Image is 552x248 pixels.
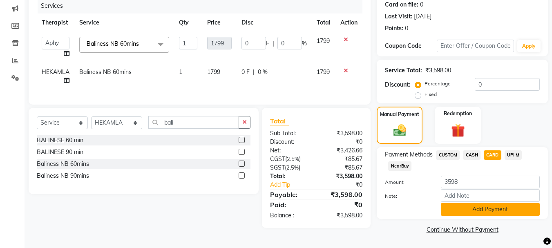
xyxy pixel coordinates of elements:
[405,24,408,33] div: 0
[385,80,410,89] div: Discount:
[87,40,139,47] span: Baliness NB 60mins
[258,68,268,76] span: 0 %
[241,68,250,76] span: 0 F
[270,117,289,125] span: Total
[316,211,369,220] div: ₹3,598.00
[286,164,299,171] span: 2.5%
[441,203,540,216] button: Add Payment
[385,42,436,50] div: Coupon Code
[273,39,274,48] span: |
[74,13,174,32] th: Service
[266,39,269,48] span: F
[270,155,285,163] span: CGST
[79,68,132,76] span: Baliness NB 60mins
[316,172,369,181] div: ₹3,598.00
[517,40,541,52] button: Apply
[270,164,285,171] span: SGST
[414,12,431,21] div: [DATE]
[37,13,74,32] th: Therapist
[317,37,330,45] span: 1799
[139,40,143,47] a: x
[37,172,89,180] div: Baliness NB 90mins
[264,163,316,172] div: ( )
[264,146,316,155] div: Net:
[385,150,433,159] span: Payment Methods
[302,39,307,48] span: %
[264,172,316,181] div: Total:
[379,192,434,200] label: Note:
[420,0,423,9] div: 0
[335,13,362,32] th: Action
[316,200,369,210] div: ₹0
[237,13,312,32] th: Disc
[316,129,369,138] div: ₹3,598.00
[441,189,540,202] input: Add Note
[385,24,403,33] div: Points:
[37,160,89,168] div: Baliness NB 60mins
[174,13,202,32] th: Qty
[463,150,480,160] span: CASH
[287,156,299,162] span: 2.5%
[253,68,255,76] span: |
[316,155,369,163] div: ₹85.67
[264,181,325,189] a: Add Tip
[444,110,472,117] label: Redemption
[202,13,237,32] th: Price
[316,138,369,146] div: ₹0
[425,66,451,75] div: ₹3,598.00
[264,129,316,138] div: Sub Total:
[378,226,546,234] a: Continue Without Payment
[505,150,522,160] span: UPI M
[447,122,469,139] img: _gift.svg
[179,68,182,76] span: 1
[316,146,369,155] div: ₹3,426.66
[37,148,83,156] div: BALINESE 90 min
[37,136,83,145] div: BALINESE 60 min
[207,68,220,76] span: 1799
[42,68,69,76] span: HEKAMLA
[312,13,335,32] th: Total
[317,68,330,76] span: 1799
[325,181,369,189] div: ₹0
[437,40,514,52] input: Enter Offer / Coupon Code
[379,179,434,186] label: Amount:
[264,200,316,210] div: Paid:
[425,80,451,87] label: Percentage
[441,176,540,188] input: Amount
[264,138,316,146] div: Discount:
[484,150,501,160] span: CARD
[264,155,316,163] div: ( )
[385,12,412,21] div: Last Visit:
[148,116,239,129] input: Search or Scan
[385,0,418,9] div: Card on file:
[388,161,411,171] span: NearBuy
[316,190,369,199] div: ₹3,598.00
[436,150,460,160] span: CUSTOM
[264,190,316,199] div: Payable:
[389,123,410,138] img: _cash.svg
[385,66,422,75] div: Service Total:
[380,111,419,118] label: Manual Payment
[425,91,437,98] label: Fixed
[316,163,369,172] div: ₹85.67
[264,211,316,220] div: Balance :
